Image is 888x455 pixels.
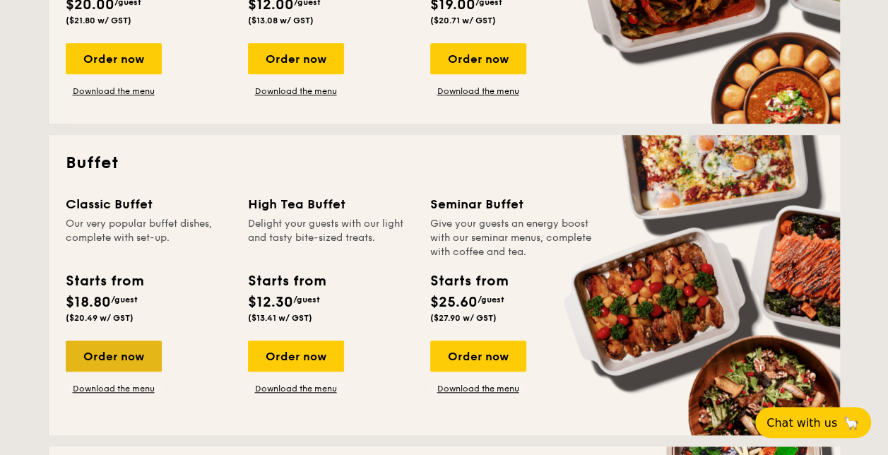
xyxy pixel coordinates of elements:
[755,407,871,438] button: Chat with us🦙
[66,271,143,292] div: Starts from
[66,85,162,97] a: Download the menu
[478,295,504,305] span: /guest
[248,271,325,292] div: Starts from
[66,383,162,394] a: Download the menu
[248,85,344,97] a: Download the menu
[66,16,131,25] span: ($21.80 w/ GST)
[66,43,162,74] div: Order now
[430,194,596,214] div: Seminar Buffet
[248,294,293,311] span: $12.30
[66,313,134,323] span: ($20.49 w/ GST)
[248,341,344,372] div: Order now
[430,313,497,323] span: ($27.90 w/ GST)
[248,16,314,25] span: ($13.08 w/ GST)
[430,294,478,311] span: $25.60
[430,271,507,292] div: Starts from
[430,217,596,259] div: Give your guests an energy boost with our seminar menus, complete with coffee and tea.
[430,16,496,25] span: ($20.71 w/ GST)
[66,294,111,311] span: $18.80
[248,313,312,323] span: ($13.41 w/ GST)
[248,43,344,74] div: Order now
[111,295,138,305] span: /guest
[293,295,320,305] span: /guest
[430,43,526,74] div: Order now
[66,194,231,214] div: Classic Buffet
[248,194,413,214] div: High Tea Buffet
[66,341,162,372] div: Order now
[248,217,413,259] div: Delight your guests with our light and tasty bite-sized treats.
[66,217,231,259] div: Our very popular buffet dishes, complete with set-up.
[766,416,837,430] span: Chat with us
[843,415,860,431] span: 🦙
[430,341,526,372] div: Order now
[66,152,823,175] h2: Buffet
[430,383,526,394] a: Download the menu
[430,85,526,97] a: Download the menu
[248,383,344,394] a: Download the menu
